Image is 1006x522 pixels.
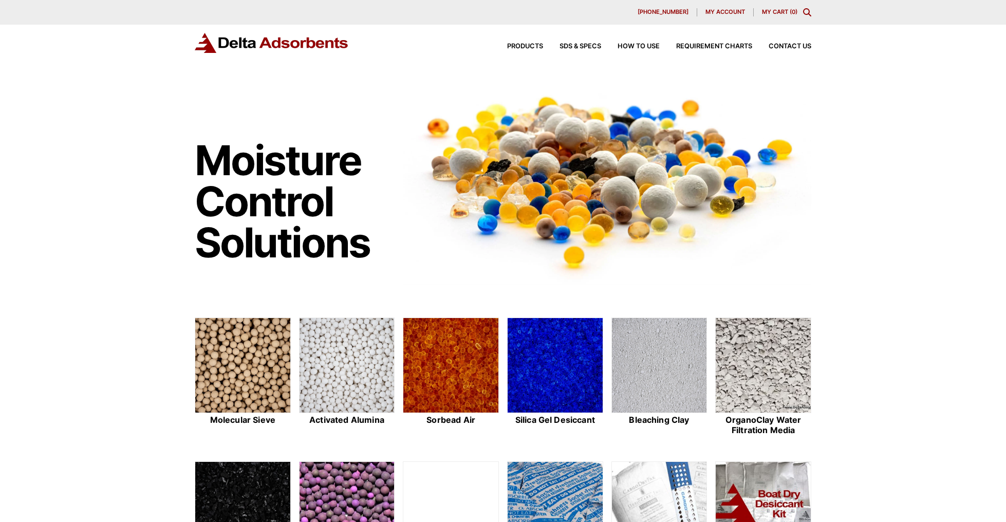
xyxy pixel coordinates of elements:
[792,8,795,15] span: 0
[715,415,811,435] h2: OrganoClay Water Filtration Media
[611,318,707,437] a: Bleaching Clay
[660,43,752,50] a: Requirement Charts
[403,318,499,437] a: Sorbead Air
[752,43,811,50] a: Contact Us
[507,318,603,437] a: Silica Gel Desiccant
[299,318,395,437] a: Activated Alumina
[195,318,291,437] a: Molecular Sieve
[769,43,811,50] span: Contact Us
[601,43,660,50] a: How to Use
[762,8,797,15] a: My Cart (0)
[803,8,811,16] div: Toggle Modal Content
[618,43,660,50] span: How to Use
[543,43,601,50] a: SDS & SPECS
[195,415,291,425] h2: Molecular Sieve
[299,415,395,425] h2: Activated Alumina
[195,33,349,53] img: Delta Adsorbents
[638,9,688,15] span: [PHONE_NUMBER]
[697,8,754,16] a: My account
[560,43,601,50] span: SDS & SPECS
[611,415,707,425] h2: Bleaching Clay
[629,8,697,16] a: [PHONE_NUMBER]
[676,43,752,50] span: Requirement Charts
[705,9,745,15] span: My account
[715,318,811,437] a: OrganoClay Water Filtration Media
[403,78,811,285] img: Image
[195,140,393,263] h1: Moisture Control Solutions
[507,415,603,425] h2: Silica Gel Desiccant
[507,43,543,50] span: Products
[491,43,543,50] a: Products
[403,415,499,425] h2: Sorbead Air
